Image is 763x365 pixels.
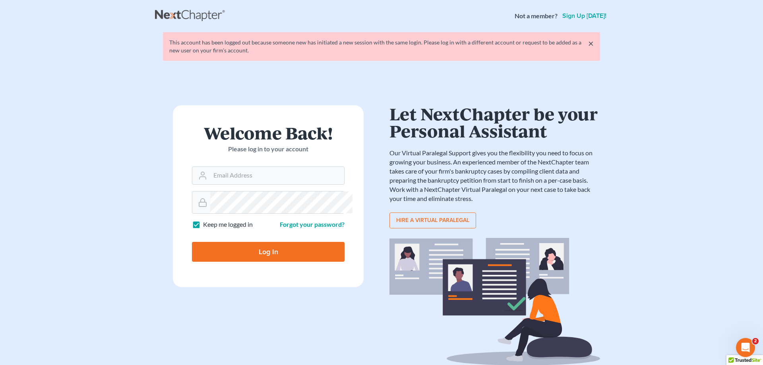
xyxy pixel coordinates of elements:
[210,167,344,184] input: Email Address
[752,338,759,344] span: 2
[515,12,558,21] strong: Not a member?
[192,145,345,154] p: Please log in to your account
[389,212,476,228] a: Hire a virtual paralegal
[169,39,594,54] div: This account has been logged out because someone new has initiated a new session with the same lo...
[736,338,755,357] iframe: Intercom live chat
[588,39,594,48] a: ×
[192,124,345,141] h1: Welcome Back!
[280,220,345,228] a: Forgot your password?
[192,242,345,262] input: Log In
[561,13,608,19] a: Sign up [DATE]!
[203,220,253,229] label: Keep me logged in
[389,105,600,139] h1: Let NextChapter be your Personal Assistant
[389,149,600,203] p: Our Virtual Paralegal Support gives you the flexibility you need to focus on growing your busines...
